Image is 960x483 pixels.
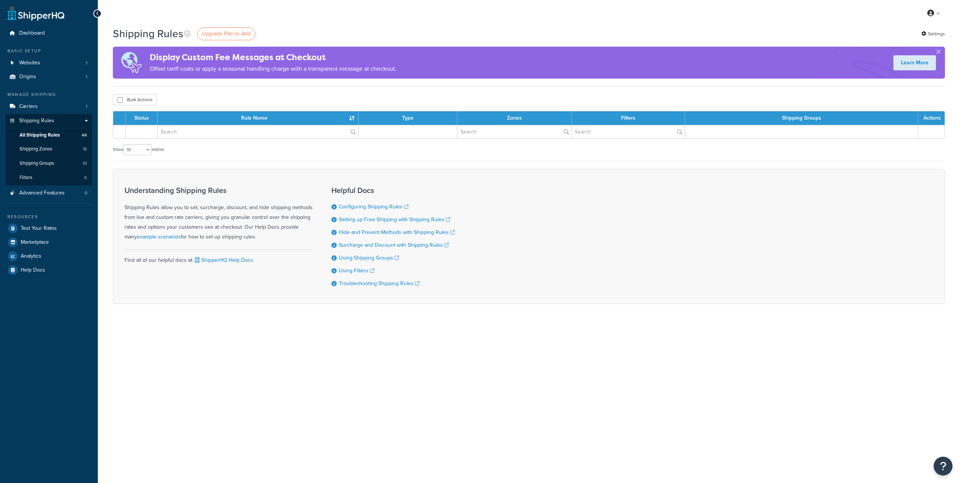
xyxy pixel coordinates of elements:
[6,156,92,170] a: Shipping Groups 10
[19,103,38,110] span: Carriers
[6,114,92,128] a: Shipping Rules
[6,114,92,185] li: Shipping Rules
[113,47,150,79] img: duties-banner-06bc72dcb5fe05cb3f9472aba00be2ae8eb53ab6f0d8bb03d382ba314ac3c341.png
[158,111,358,125] th: Rule Name
[197,27,255,40] a: Upgrade Plan to Add
[158,125,358,138] input: Search
[125,186,313,194] h3: Understanding Shipping Rules
[8,6,64,21] a: ShipperHQ Home
[6,263,92,277] a: Help Docs
[21,253,41,260] span: Analytics
[19,190,65,196] span: Advanced Features
[6,222,92,235] a: Test Your Rates
[125,186,313,242] div: Shipping Rules allow you to set, surcharge, discount, and hide shipping methods from live and cus...
[685,111,918,125] th: Shipping Groups
[113,94,157,105] button: Bulk Actions
[19,74,36,80] span: Origins
[921,29,945,39] a: Settings
[339,241,449,249] a: Surcharge and Discount with Shipping Rules
[918,111,945,125] th: Actions
[339,228,455,236] a: Hide and Prevent Methods with Shipping Rules
[6,128,92,142] li: All Shipping Rules
[6,156,92,170] li: Shipping Groups
[6,186,92,200] a: Advanced Features 0
[123,144,152,155] select: Showentries
[83,146,87,152] span: 18
[113,144,164,155] label: Show entries
[21,225,57,232] span: Test Your Rates
[84,175,87,181] span: 6
[6,142,92,156] a: Shipping Zones 18
[457,111,572,125] th: Zones
[150,64,396,74] p: Offset tariff costs or apply a seasonal handling charge with a transparent message at checkout.
[19,30,45,36] span: Dashboard
[21,267,45,273] span: Help Docs
[6,48,92,54] div: Basic Setup
[20,132,60,138] span: All Shipping Rules
[126,111,158,125] th: Status
[20,160,54,167] span: Shipping Groups
[6,171,92,185] a: Filters 6
[6,249,92,263] a: Analytics
[20,146,52,152] span: Shipping Zones
[6,171,92,185] li: Filters
[358,111,457,125] th: Type
[6,91,92,98] div: Manage Shipping
[6,56,92,70] a: Websites 1
[6,235,92,249] a: Marketplace
[202,30,251,38] span: Upgrade Plan to Add
[125,249,313,265] div: Find all of our helpful docs at:
[339,267,374,275] a: Using Filters
[457,125,571,138] input: Search
[339,254,399,262] a: Using Shipping Groups
[82,132,87,138] span: 44
[21,239,49,246] span: Marketplace
[6,128,92,142] a: All Shipping Rules 44
[150,51,396,64] h4: Display Custom Fee Messages at Checkout
[86,74,87,80] span: 1
[19,118,54,124] span: Shipping Rules
[6,100,92,114] li: Carriers
[339,203,409,211] a: Configuring Shipping Rules
[331,186,455,194] h3: Helpful Docs
[137,233,181,241] a: example scenarios
[86,60,87,66] span: 1
[85,190,87,196] span: 0
[572,125,685,138] input: Search
[893,55,936,70] a: Learn More
[20,175,32,181] span: Filters
[6,142,92,156] li: Shipping Zones
[6,70,92,84] li: Origins
[6,70,92,84] a: Origins 1
[83,160,87,167] span: 10
[86,103,87,110] span: 1
[572,111,685,125] th: Filters
[6,26,92,40] a: Dashboard
[113,26,183,41] h1: Shipping Rules
[6,100,92,114] a: Carriers 1
[193,256,253,264] a: ShipperHQ Help Docs
[339,216,450,223] a: Setting up Free Shipping with Shipping Rules
[339,279,419,287] a: Troubleshooting Shipping Rules
[6,186,92,200] li: Advanced Features
[934,457,952,475] button: Open Resource Center
[6,214,92,220] div: Resources
[19,60,40,66] span: Websites
[6,56,92,70] li: Websites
